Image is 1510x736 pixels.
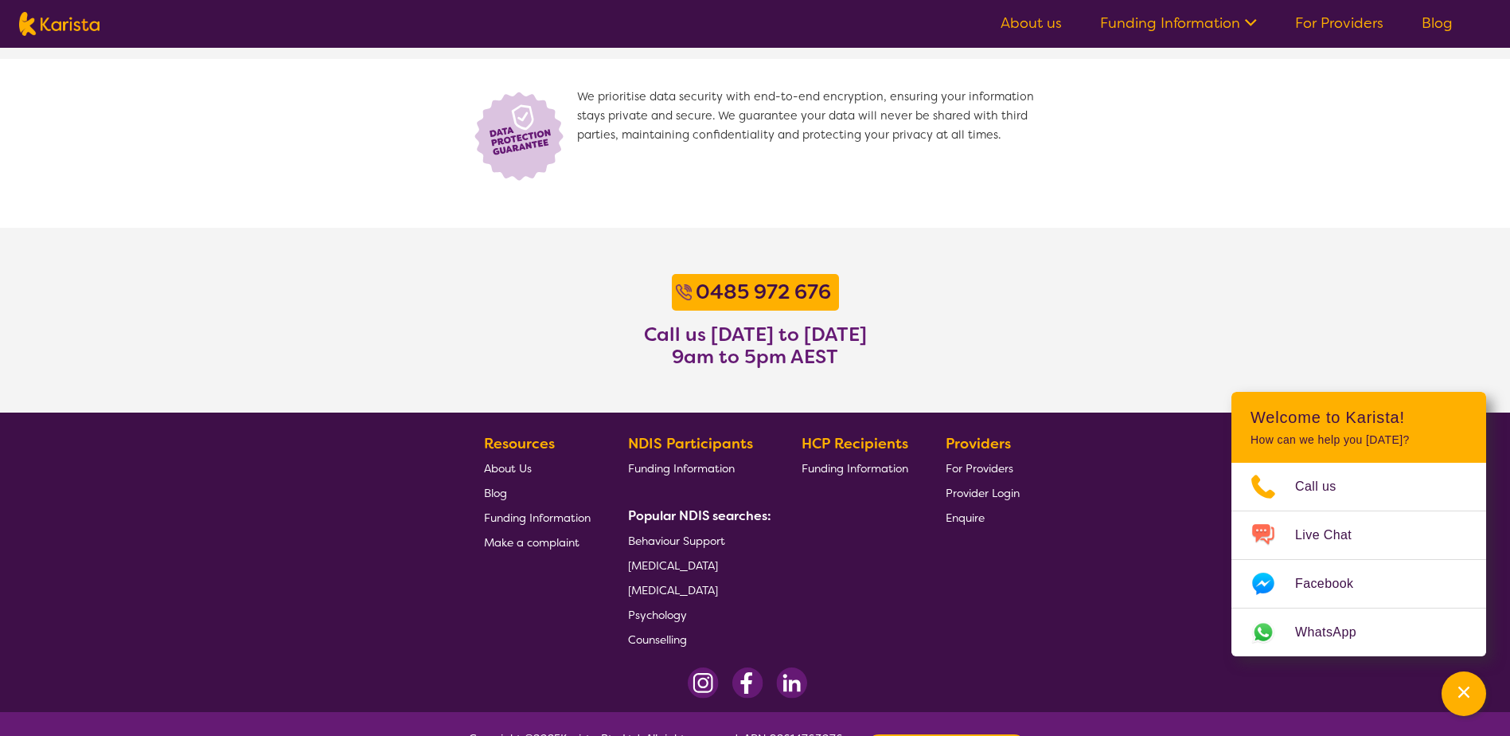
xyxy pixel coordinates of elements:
a: Funding Information [628,456,765,480]
a: 0485 972 676 [692,278,835,307]
a: About us [1001,14,1062,33]
a: For Providers [946,456,1020,480]
img: LinkedIn [776,667,807,699]
span: About Us [484,461,532,476]
a: Provider Login [946,480,1020,505]
a: [MEDICAL_DATA] [628,577,765,602]
a: Funding Information [802,456,908,480]
span: [MEDICAL_DATA] [628,583,718,597]
span: Counselling [628,632,687,647]
p: How can we help you [DATE]? [1251,433,1467,447]
img: Call icon [676,284,692,300]
span: For Providers [946,461,1013,476]
span: [MEDICAL_DATA] [628,558,718,573]
b: Providers [946,434,1011,453]
img: Instagram [688,667,719,699]
b: Popular NDIS searches: [628,507,771,524]
a: Enquire [946,505,1020,530]
a: Web link opens in a new tab. [1231,609,1486,656]
span: WhatsApp [1295,621,1375,644]
span: Funding Information [484,511,591,525]
a: Counselling [628,627,765,652]
b: NDIS Participants [628,434,753,453]
b: HCP Recipients [802,434,908,453]
h2: Welcome to Karista! [1251,408,1467,427]
span: Live Chat [1295,523,1371,547]
span: Call us [1295,475,1356,499]
span: Make a complaint [484,535,579,550]
a: Blog [484,480,591,505]
span: Psychology [628,608,687,622]
a: Funding Information [484,505,591,530]
span: Funding Information [628,461,735,476]
span: Behaviour Support [628,534,725,548]
span: Enquire [946,511,985,525]
span: Funding Information [802,461,908,476]
div: Channel Menu [1231,392,1486,656]
a: Funding Information [1100,14,1257,33]
ul: Choose channel [1231,463,1486,656]
img: Karista logo [19,12,99,36]
button: Channel Menu [1442,671,1486,716]
img: Lock icon [469,88,577,183]
a: Make a complaint [484,530,591,554]
a: Behaviour Support [628,528,765,553]
span: Provider Login [946,486,1020,500]
a: Psychology [628,602,765,627]
img: Facebook [732,667,763,699]
h3: Call us [DATE] to [DATE] 9am to 5pm AEST [644,323,867,368]
a: For Providers [1295,14,1383,33]
a: [MEDICAL_DATA] [628,553,765,577]
span: Facebook [1295,572,1372,596]
a: Blog [1422,14,1453,33]
a: About Us [484,456,591,480]
b: Resources [484,434,555,453]
span: Blog [484,486,507,500]
b: 0485 972 676 [696,279,831,305]
span: We prioritise data security with end-to-end encryption, ensuring your information stays private a... [577,88,1042,183]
